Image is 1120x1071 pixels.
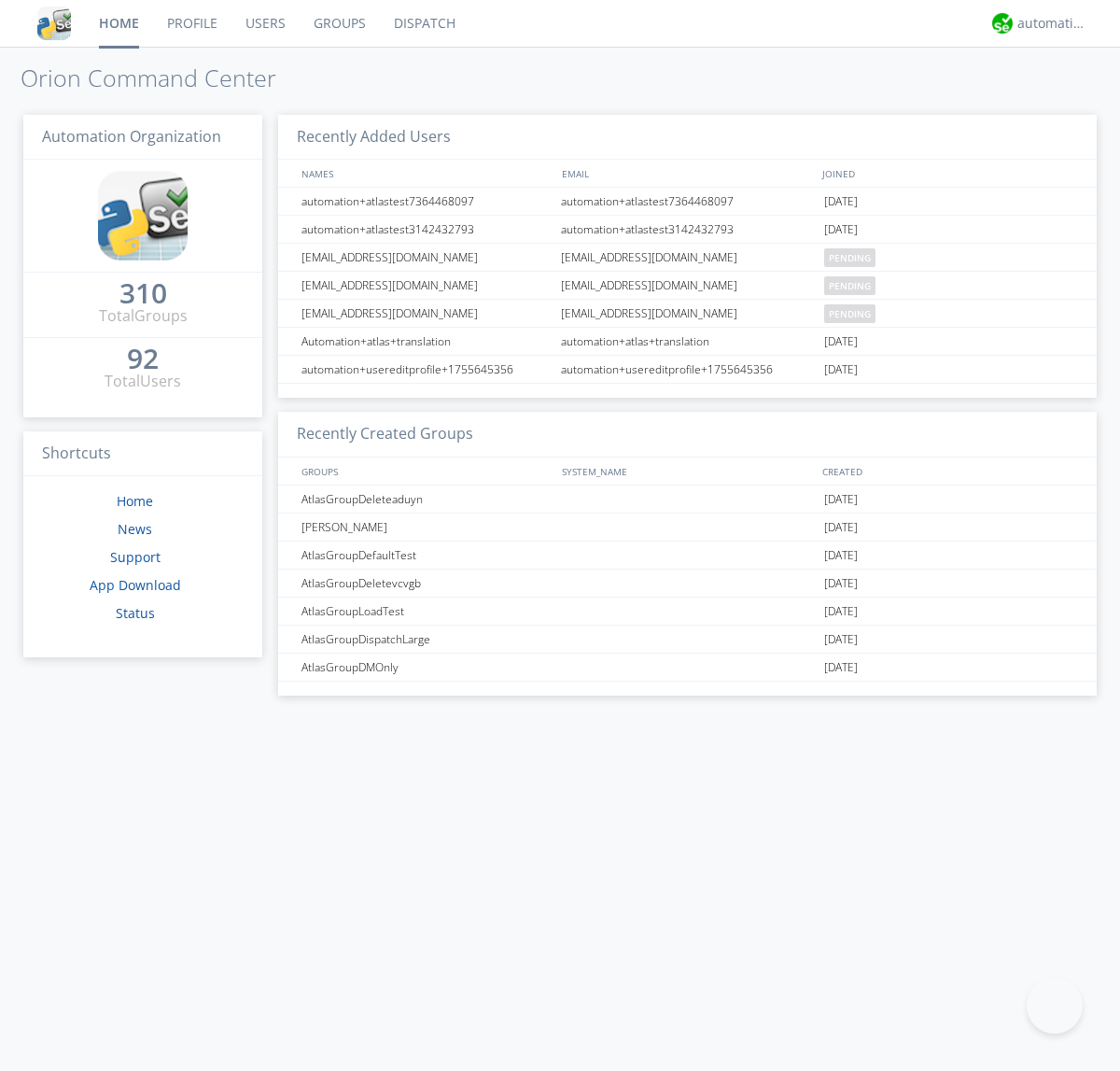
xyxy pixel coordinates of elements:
[278,244,1097,272] a: [EMAIL_ADDRESS][DOMAIN_NAME][EMAIL_ADDRESS][DOMAIN_NAME]pending
[557,458,818,485] div: SYSTEM_NAME
[557,160,818,187] div: EMAIL
[556,356,819,383] div: automation+usereditprofile+1755645356
[99,305,188,327] div: Total Groups
[824,188,858,216] span: [DATE]
[278,626,1097,654] a: AtlasGroupDispatchLarge[DATE]
[278,300,1097,328] a: [EMAIL_ADDRESS][DOMAIN_NAME][EMAIL_ADDRESS][DOMAIN_NAME]pending
[824,304,875,323] span: pending
[297,356,555,383] div: automation+usereditprofile+1755645356
[297,160,553,187] div: NAMES
[278,115,1097,161] h3: Recently Added Users
[105,371,181,392] div: Total Users
[278,654,1097,682] a: AtlasGroupDMOnly[DATE]
[117,492,153,510] a: Home
[297,570,555,597] div: AtlasGroupDeletevcvgb
[297,654,555,681] div: AtlasGroupDMOnly
[1027,978,1083,1034] iframe: Toggle Customer Support
[824,216,858,244] span: [DATE]
[127,349,159,371] a: 92
[119,284,167,303] div: 310
[297,188,555,215] div: automation+atlastest7364468097
[127,349,159,368] div: 92
[824,626,858,654] span: [DATE]
[556,244,819,271] div: [EMAIL_ADDRESS][DOMAIN_NAME]
[297,486,555,513] div: AtlasGroupDeleteaduyn
[278,188,1097,216] a: automation+atlastest7364468097automation+atlastest7364468097[DATE]
[824,356,858,384] span: [DATE]
[42,126,221,147] span: Automation Organization
[556,188,819,215] div: automation+atlastest7364468097
[278,514,1097,542] a: [PERSON_NAME][DATE]
[297,598,555,625] div: AtlasGroupLoadTest
[556,216,819,243] div: automation+atlastest3142432793
[1017,14,1087,33] div: automation+atlas
[278,570,1097,598] a: AtlasGroupDeletevcvgb[DATE]
[278,598,1097,626] a: AtlasGroupLoadTest[DATE]
[278,356,1097,384] a: automation+usereditprofile+1755645356automation+usereditprofile+1755645356[DATE]
[110,548,161,566] a: Support
[824,654,858,682] span: [DATE]
[297,300,555,327] div: [EMAIL_ADDRESS][DOMAIN_NAME]
[297,272,555,299] div: [EMAIL_ADDRESS][DOMAIN_NAME]
[556,328,819,355] div: automation+atlas+translation
[297,542,555,569] div: AtlasGroupDefaultTest
[297,328,555,355] div: Automation+atlas+translation
[992,13,1013,34] img: d2d01cd9b4174d08988066c6d424eccd
[118,520,152,538] a: News
[90,576,181,594] a: App Download
[278,272,1097,300] a: [EMAIL_ADDRESS][DOMAIN_NAME][EMAIL_ADDRESS][DOMAIN_NAME]pending
[824,542,858,570] span: [DATE]
[23,431,262,477] h3: Shortcuts
[556,272,819,299] div: [EMAIL_ADDRESS][DOMAIN_NAME]
[297,514,555,541] div: [PERSON_NAME]
[278,542,1097,570] a: AtlasGroupDefaultTest[DATE]
[556,300,819,327] div: [EMAIL_ADDRESS][DOMAIN_NAME]
[824,248,875,267] span: pending
[824,328,858,356] span: [DATE]
[119,284,167,305] a: 310
[824,486,858,514] span: [DATE]
[98,171,188,261] img: cddb5a64eb264b2086981ab96f4c1ba7
[278,216,1097,244] a: automation+atlastest3142432793automation+atlastest3142432793[DATE]
[297,216,555,243] div: automation+atlastest3142432793
[824,598,858,626] span: [DATE]
[37,7,71,40] img: cddb5a64eb264b2086981ab96f4c1ba7
[297,458,553,485] div: GROUPS
[824,514,858,542] span: [DATE]
[116,604,155,622] a: Status
[824,570,858,598] span: [DATE]
[278,486,1097,514] a: AtlasGroupDeleteaduyn[DATE]
[297,626,555,653] div: AtlasGroupDispatchLarge
[824,276,875,295] span: pending
[818,160,1079,187] div: JOINED
[278,328,1097,356] a: Automation+atlas+translationautomation+atlas+translation[DATE]
[278,412,1097,458] h3: Recently Created Groups
[297,244,555,271] div: [EMAIL_ADDRESS][DOMAIN_NAME]
[818,458,1079,485] div: CREATED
